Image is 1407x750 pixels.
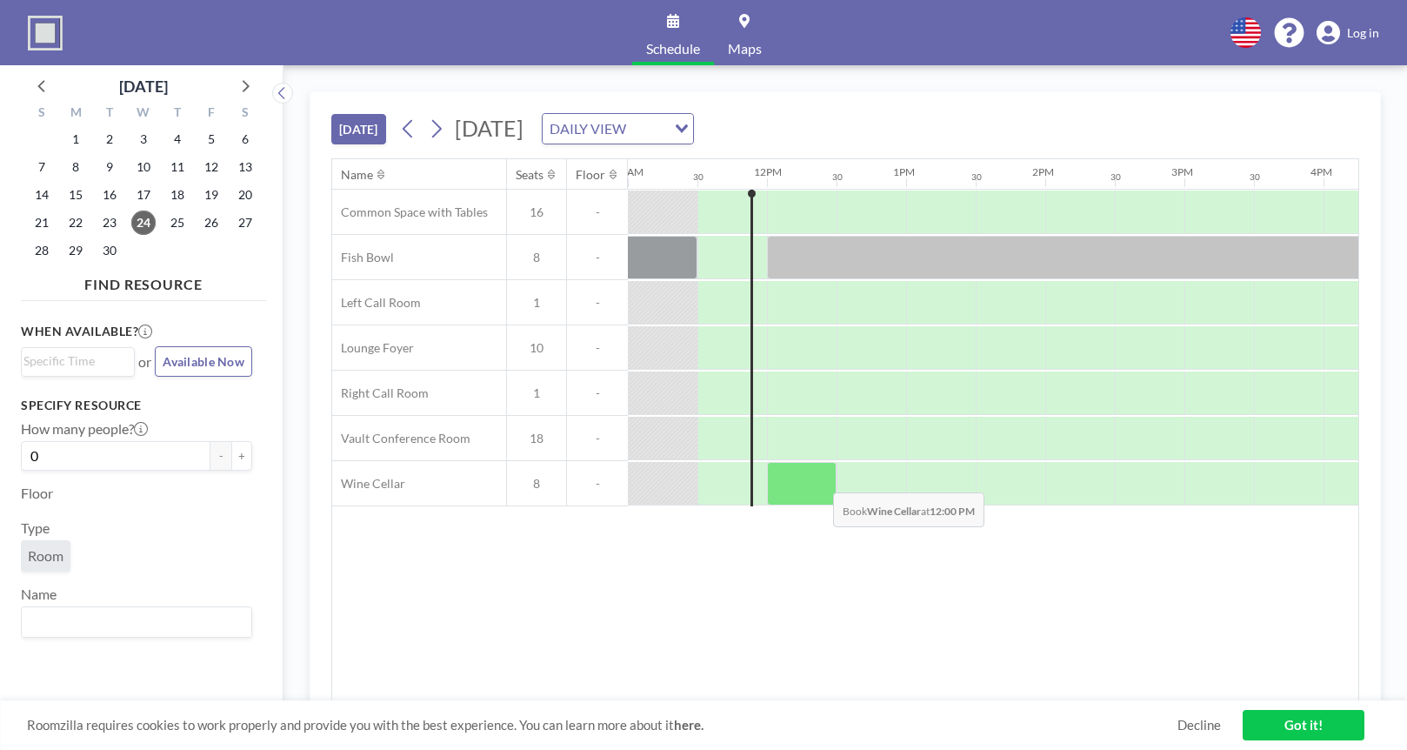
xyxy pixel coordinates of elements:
[63,211,88,235] span: Monday, September 22, 2025
[516,167,543,183] div: Seats
[332,204,488,220] span: Common Space with Tables
[754,165,782,178] div: 12PM
[21,269,266,293] h4: FIND RESOURCE
[194,103,228,125] div: F
[97,183,122,207] span: Tuesday, September 16, 2025
[21,519,50,537] label: Type
[1110,171,1121,183] div: 30
[22,607,251,637] div: Search for option
[233,127,257,151] span: Saturday, September 6, 2025
[233,183,257,207] span: Saturday, September 20, 2025
[674,717,703,733] a: here.
[507,476,566,492] span: 8
[1177,717,1221,733] a: Decline
[930,505,975,518] b: 12:00 PM
[833,492,984,527] span: Book at
[131,183,156,207] span: Wednesday, September 17, 2025
[615,165,643,178] div: 11AM
[131,155,156,179] span: Wednesday, September 10, 2025
[567,250,628,265] span: -
[332,476,405,492] span: Wine Cellar
[199,127,223,151] span: Friday, September 5, 2025
[832,171,843,183] div: 30
[228,103,262,125] div: S
[165,127,190,151] span: Thursday, September 4, 2025
[163,354,244,369] span: Available Now
[233,211,257,235] span: Saturday, September 27, 2025
[1243,710,1364,740] a: Got it!
[165,183,190,207] span: Thursday, September 18, 2025
[63,155,88,179] span: Monday, September 8, 2025
[332,250,394,265] span: Fish Bowl
[97,238,122,263] span: Tuesday, September 30, 2025
[631,117,664,140] input: Search for option
[23,352,124,371] input: Search for option
[507,385,566,401] span: 1
[867,505,921,518] b: Wine Cellar
[131,211,156,235] span: Wednesday, September 24, 2025
[1032,165,1054,178] div: 2PM
[1317,21,1379,45] a: Log in
[199,211,223,235] span: Friday, September 26, 2025
[25,103,59,125] div: S
[97,127,122,151] span: Tuesday, September 2, 2025
[63,238,88,263] span: Monday, September 29, 2025
[30,183,54,207] span: Sunday, September 14, 2025
[455,115,523,141] span: [DATE]
[971,171,982,183] div: 30
[567,340,628,356] span: -
[210,441,231,471] button: -
[728,42,762,56] span: Maps
[332,431,470,446] span: Vault Conference Room
[93,103,127,125] div: T
[567,204,628,220] span: -
[155,346,252,377] button: Available Now
[507,204,566,220] span: 16
[30,238,54,263] span: Sunday, September 28, 2025
[341,167,373,183] div: Name
[63,183,88,207] span: Monday, September 15, 2025
[231,441,252,471] button: +
[1347,25,1379,41] span: Log in
[233,155,257,179] span: Saturday, September 13, 2025
[21,420,148,438] label: How many people?
[21,586,57,603] label: Name
[567,295,628,311] span: -
[138,353,151,371] span: or
[27,717,1177,733] span: Roomzilla requires cookies to work properly and provide you with the best experience. You can lea...
[23,611,242,633] input: Search for option
[893,165,915,178] div: 1PM
[97,155,122,179] span: Tuesday, September 9, 2025
[567,385,628,401] span: -
[332,385,429,401] span: Right Call Room
[507,250,566,265] span: 8
[63,127,88,151] span: Monday, September 1, 2025
[546,117,630,140] span: DAILY VIEW
[131,127,156,151] span: Wednesday, September 3, 2025
[165,211,190,235] span: Thursday, September 25, 2025
[199,183,223,207] span: Friday, September 19, 2025
[1171,165,1193,178] div: 3PM
[97,211,122,235] span: Tuesday, September 23, 2025
[1310,165,1332,178] div: 4PM
[567,431,628,446] span: -
[21,398,252,413] h3: Specify resource
[28,16,63,50] img: organization-logo
[30,211,54,235] span: Sunday, September 21, 2025
[693,171,703,183] div: 30
[28,547,63,565] span: Room
[59,103,93,125] div: M
[127,103,161,125] div: W
[332,340,414,356] span: Lounge Foyer
[119,74,168,98] div: [DATE]
[576,167,605,183] div: Floor
[646,42,700,56] span: Schedule
[160,103,194,125] div: T
[332,295,421,311] span: Left Call Room
[30,155,54,179] span: Sunday, September 7, 2025
[1250,171,1260,183] div: 30
[507,340,566,356] span: 10
[507,431,566,446] span: 18
[567,476,628,492] span: -
[507,295,566,311] span: 1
